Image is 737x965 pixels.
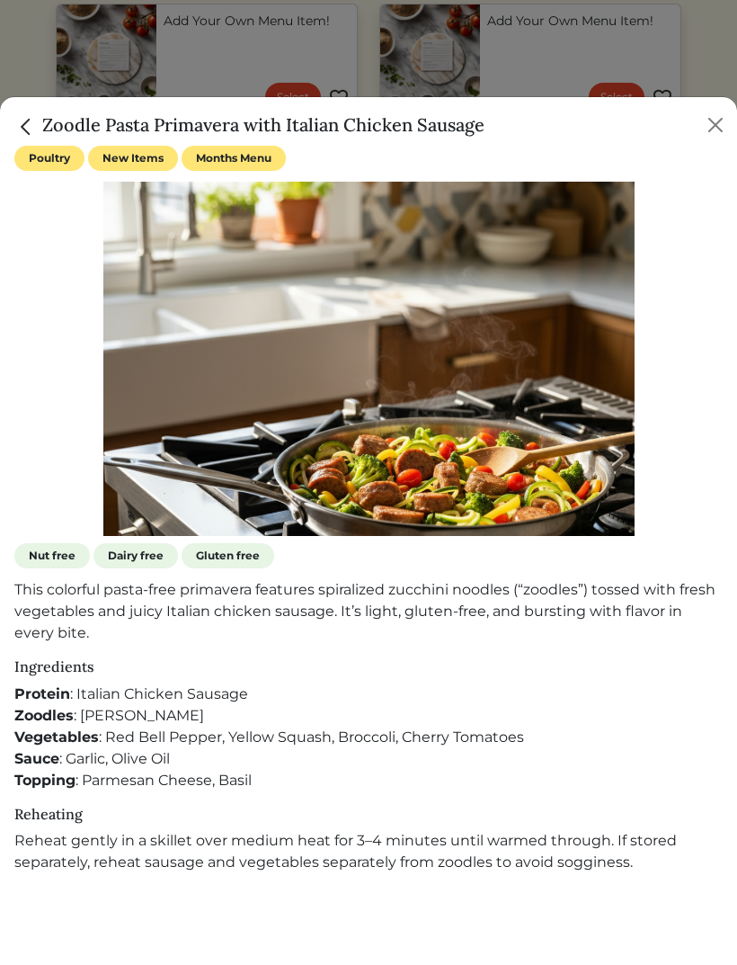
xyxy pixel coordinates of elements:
h6: Ingredients [14,658,723,675]
span: Poultry [14,146,84,171]
strong: Sauce [14,750,59,767]
img: 05c98058a13362ca7d628493c06d3fa6 [103,182,635,536]
a: Close [14,113,42,136]
div: : Red Bell Pepper, Yellow Squash, Broccoli, Cherry Tomatoes [14,727,723,748]
h6: Reheating [14,806,723,823]
h5: Zoodle Pasta Primavera with Italian Chicken Sausage [14,112,484,138]
strong: Zoodles [14,707,74,724]
img: back_caret-0738dc900bf9763b5e5a40894073b948e17d9601fd527fca9689b06ce300169f.svg [14,115,38,138]
span: Dairy free [93,543,178,568]
span: New Items [88,146,178,171]
strong: Protein [14,685,70,702]
span: Gluten free [182,543,274,568]
div: : [PERSON_NAME] [14,705,723,727]
span: Months Menu [182,146,286,171]
p: Reheat gently in a skillet over medium heat for 3–4 minutes until warmed through. If stored separ... [14,830,723,873]
div: : Garlic, Olive Oil [14,748,723,770]
strong: Vegetables [14,728,99,746]
button: Close [701,111,730,139]
div: : Italian Chicken Sausage [14,684,723,705]
span: Nut free [14,543,90,568]
strong: Topping [14,772,75,789]
div: : Parmesan Cheese, Basil [14,770,723,791]
p: This colorful pasta-free primavera features spiralized zucchini noodles (“zoodles”) tossed with f... [14,579,723,644]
